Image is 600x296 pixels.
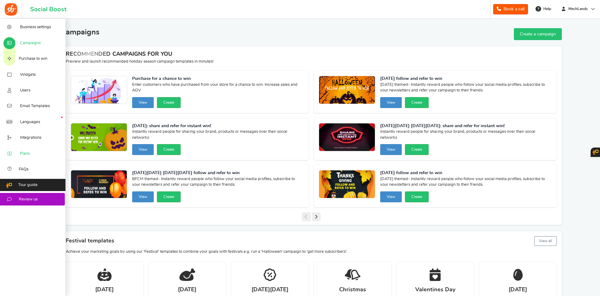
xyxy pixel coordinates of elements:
[566,6,590,12] span: MechLands
[66,249,557,255] p: Achieve your marketing goals by using our 'Festival' templates to combine your goals with festiva...
[66,235,557,247] h4: Festival templates
[514,28,562,40] a: Create a campaign
[405,97,429,108] button: Create
[157,191,181,202] button: Create
[30,6,66,13] h1: Social Boost
[19,56,47,62] span: Purchase to win
[71,170,127,199] img: Recommended Campaigns
[71,123,127,152] img: Recommended Campaigns
[132,82,304,95] span: Enter customers who have purchased from your store for a chance to win. Increase sales and AOV
[19,167,28,172] span: FAQs
[66,51,557,58] h4: RECOMMENDED CAMPAIGNS FOR YOU
[319,76,375,104] img: Recommended Campaigns
[380,82,552,95] span: [DATE] themed- Instantly reward people who follow your social media profiles, subscribe to your n...
[20,103,50,109] span: Email Templates
[20,40,41,46] span: Campaigns
[132,123,304,129] strong: [DATE]: share and refer for instant win!
[132,76,304,82] strong: Purchase for a chance to win
[380,191,402,202] button: View
[380,97,402,108] button: View
[380,176,552,189] span: [DATE] themed- Instantly reward people who follow your social media profiles, subscribe to your n...
[19,197,38,202] span: Review us
[534,236,557,246] button: View all
[61,28,100,36] h2: Campaigns
[380,170,552,176] strong: [DATE] follow and refer to win
[20,88,30,93] span: Users
[319,170,375,199] img: Recommended Campaigns
[132,170,304,176] strong: [DATE][DATE] [DATE][DATE] follow and refer to win
[132,191,154,202] button: View
[509,286,527,294] strong: [DATE]
[18,182,38,188] span: Tour guide
[380,76,552,82] strong: [DATE] follow and refer to win
[20,151,30,157] span: Plans
[20,119,40,125] span: Languages
[319,123,375,152] img: Recommended Campaigns
[132,144,154,155] button: View
[542,6,551,12] span: Help
[380,129,552,142] span: Instantly reward people for sharing your brand, products or messages over their social networks
[61,117,63,118] em: New
[132,97,154,108] button: View
[380,144,402,155] button: View
[66,59,557,65] p: Preview and launch recommended holiday season campaign templates in minutes!
[405,144,429,155] button: Create
[493,4,528,14] a: Book a call
[20,135,41,141] span: Integrations
[20,72,36,78] span: Widgets
[5,3,17,16] img: Social Boost
[405,191,429,202] button: Create
[20,24,51,30] span: Business settings
[178,286,196,294] strong: [DATE]
[157,144,181,155] button: Create
[95,286,114,294] strong: [DATE]
[157,97,181,108] button: Create
[132,176,304,189] span: BFCM themed- Instantly reward people who follow your social media profiles, subscribe to your new...
[132,129,304,142] span: Instantly reward people for sharing your brand, products or messages over their social networks
[71,76,127,104] img: Recommended Campaigns
[251,286,288,294] strong: [DATE][DATE]
[339,286,366,294] strong: Christmas
[533,4,554,14] a: Help
[415,286,455,294] strong: Valentines Day
[380,123,552,129] strong: [DATE][DATE] [DATE][DATE]: share and refer for instant win!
